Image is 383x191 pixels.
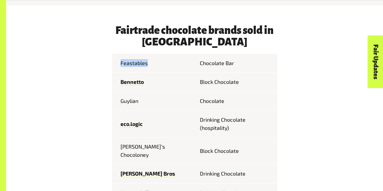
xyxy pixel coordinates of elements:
[195,91,277,110] td: Chocolate
[195,54,277,72] td: Chocolate Bar
[112,91,195,110] td: Guylian
[112,137,195,164] td: [PERSON_NAME]’s Chocoloney
[195,164,277,183] td: Drinking Chocolate
[112,54,195,72] td: Feastables
[121,120,143,127] a: eco.logic
[195,72,277,91] td: Block Chocolate
[195,110,277,137] td: Drinking Chocolate (hospitality)
[195,137,277,164] td: Block Chocolate
[121,170,175,177] a: [PERSON_NAME] Bros
[112,25,277,48] h3: Fairtrade chocolate brands sold in [GEOGRAPHIC_DATA]
[121,78,144,85] a: Bennetto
